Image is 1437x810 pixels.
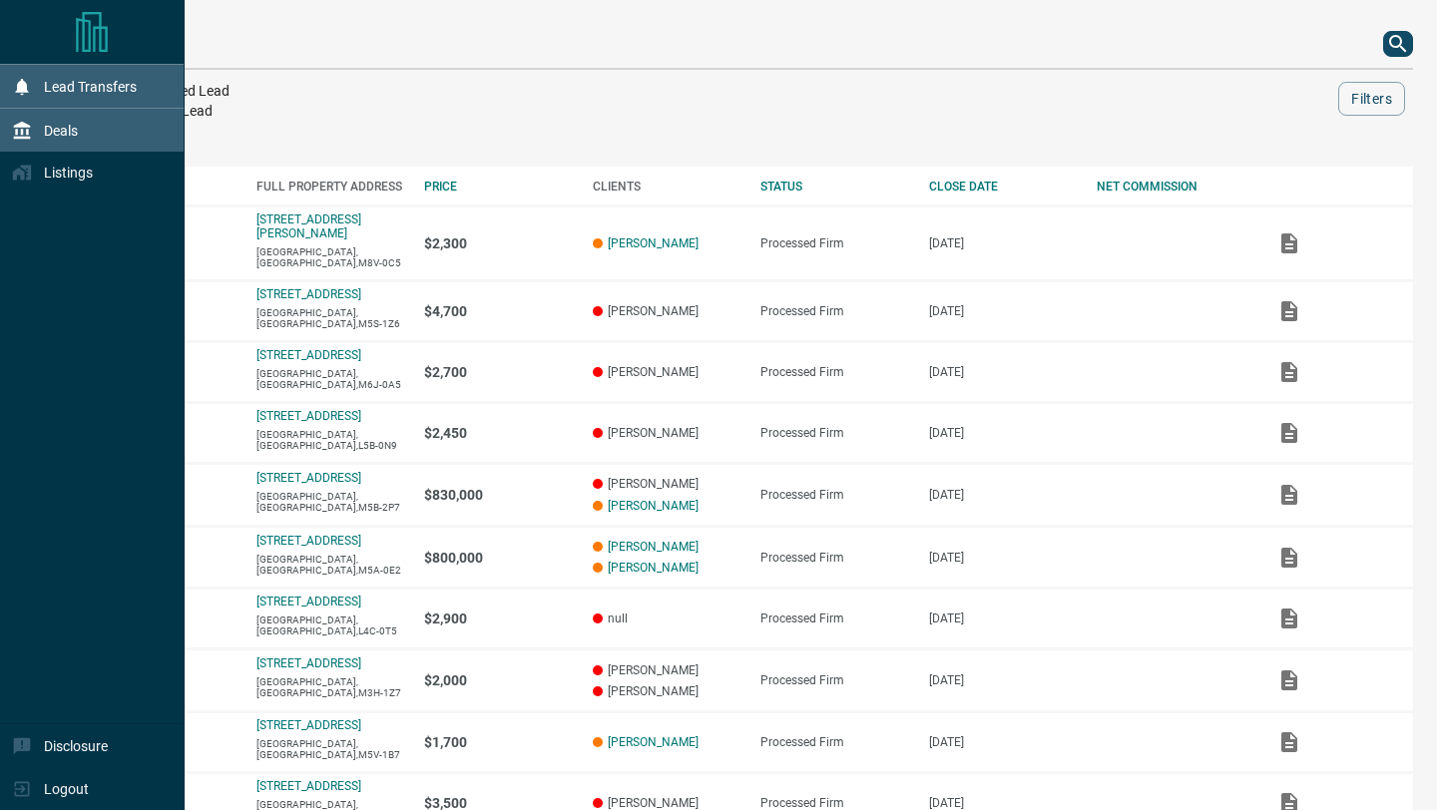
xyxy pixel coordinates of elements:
[929,365,1078,379] p: [DATE]
[1265,425,1313,439] span: Add / View Documents
[424,550,573,566] p: $800,000
[593,304,741,318] p: [PERSON_NAME]
[424,303,573,319] p: $4,700
[760,551,909,565] div: Processed Firm
[929,551,1078,565] p: [DATE]
[256,180,405,194] div: FULL PROPERTY ADDRESS
[608,540,699,554] a: [PERSON_NAME]
[424,180,573,194] div: PRICE
[929,611,1078,625] p: [DATE]
[1265,734,1313,748] span: Add / View Documents
[256,534,361,548] a: [STREET_ADDRESS]
[256,738,405,760] p: [GEOGRAPHIC_DATA],[GEOGRAPHIC_DATA],M5V-1B7
[1265,235,1313,249] span: Add / View Documents
[760,796,909,810] div: Processed Firm
[256,614,405,636] p: [GEOGRAPHIC_DATA],[GEOGRAPHIC_DATA],L4C-0T5
[256,307,405,329] p: [GEOGRAPHIC_DATA],[GEOGRAPHIC_DATA],M5S-1Z6
[1265,303,1313,317] span: Add / View Documents
[593,426,741,440] p: [PERSON_NAME]
[760,426,909,440] div: Processed Firm
[256,676,405,698] p: [GEOGRAPHIC_DATA],[GEOGRAPHIC_DATA],M3H-1Z7
[256,368,405,390] p: [GEOGRAPHIC_DATA],[GEOGRAPHIC_DATA],M6J-0A5
[1265,611,1313,625] span: Add / View Documents
[593,684,741,698] p: [PERSON_NAME]
[593,477,741,491] p: [PERSON_NAME]
[760,304,909,318] div: Processed Firm
[929,735,1078,749] p: [DATE]
[760,735,909,749] div: Processed Firm
[929,673,1078,687] p: [DATE]
[929,488,1078,502] p: [DATE]
[256,287,361,301] a: [STREET_ADDRESS]
[593,663,741,677] p: [PERSON_NAME]
[424,235,573,251] p: $2,300
[256,779,361,793] a: [STREET_ADDRESS]
[424,734,573,750] p: $1,700
[760,611,909,625] div: Processed Firm
[760,673,909,687] div: Processed Firm
[929,304,1078,318] p: [DATE]
[593,180,741,194] div: CLIENTS
[1097,180,1245,194] div: NET COMMISSION
[1265,672,1313,686] span: Add / View Documents
[608,236,699,250] a: [PERSON_NAME]
[256,246,405,268] p: [GEOGRAPHIC_DATA],[GEOGRAPHIC_DATA],M8V-0C5
[256,656,361,670] a: [STREET_ADDRESS]
[760,488,909,502] div: Processed Firm
[929,796,1078,810] p: [DATE]
[760,236,909,250] div: Processed Firm
[1338,82,1405,116] button: Filters
[929,426,1078,440] p: [DATE]
[593,796,741,810] p: [PERSON_NAME]
[1265,364,1313,378] span: Add / View Documents
[760,180,909,194] div: STATUS
[760,365,909,379] div: Processed Firm
[1265,795,1313,809] span: Add / View Documents
[256,212,361,240] a: [STREET_ADDRESS][PERSON_NAME]
[424,487,573,503] p: $830,000
[424,364,573,380] p: $2,700
[256,491,405,513] p: [GEOGRAPHIC_DATA],[GEOGRAPHIC_DATA],M5B-2P7
[929,180,1078,194] div: CLOSE DATE
[1383,31,1413,57] button: search button
[256,718,361,732] a: [STREET_ADDRESS]
[256,348,361,362] a: [STREET_ADDRESS]
[256,429,405,451] p: [GEOGRAPHIC_DATA],[GEOGRAPHIC_DATA],L5B-0N9
[424,425,573,441] p: $2,450
[1265,487,1313,501] span: Add / View Documents
[256,595,361,608] a: [STREET_ADDRESS]
[424,672,573,688] p: $2,000
[593,365,741,379] p: [PERSON_NAME]
[608,735,699,749] a: [PERSON_NAME]
[1265,550,1313,564] span: Add / View Documents
[256,471,361,485] a: [STREET_ADDRESS]
[424,610,573,626] p: $2,900
[256,409,361,423] a: [STREET_ADDRESS]
[608,499,699,513] a: [PERSON_NAME]
[593,611,741,625] p: null
[608,561,699,575] a: [PERSON_NAME]
[256,554,405,576] p: [GEOGRAPHIC_DATA],[GEOGRAPHIC_DATA],M5A-0E2
[929,236,1078,250] p: [DATE]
